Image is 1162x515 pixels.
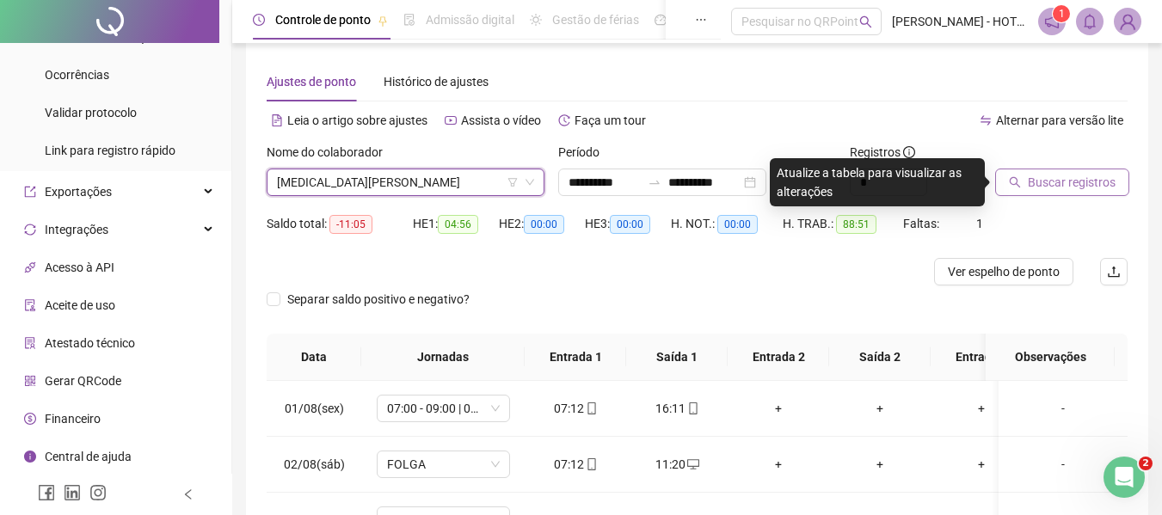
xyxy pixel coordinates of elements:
span: -11:05 [329,215,372,234]
div: + [843,399,917,418]
span: clock-circle [253,14,265,26]
th: Entrada 1 [525,334,626,381]
span: FOLGA [387,451,500,477]
th: Entrada 2 [728,334,829,381]
span: youtube [445,114,457,126]
sup: 1 [1053,5,1070,22]
span: filter [507,177,518,187]
button: Ver espelho de ponto [934,258,1073,285]
th: Saída 1 [626,334,728,381]
div: - [1012,399,1114,418]
span: Buscar registros [1028,173,1116,192]
span: dollar [24,413,36,425]
span: 1 [976,217,983,230]
span: 1 [1059,8,1065,20]
img: 55768 [1115,9,1140,34]
span: mobile [686,402,699,414]
span: api [24,261,36,273]
th: Observações [986,334,1115,381]
span: swap-right [648,175,661,189]
span: 04:56 [438,215,478,234]
span: left [182,488,194,500]
span: Observações [999,347,1101,366]
span: Assista o vídeo [461,113,541,127]
iframe: Intercom live chat [1104,457,1145,498]
div: 07:12 [538,455,612,474]
span: Ver espelho de ponto [948,262,1060,281]
span: Integrações [45,223,108,236]
div: H. TRAB.: [783,214,903,234]
span: 01/08(sex) [285,402,344,415]
span: Registros [850,143,915,162]
div: - [1012,455,1114,474]
span: bell [1082,14,1097,29]
div: Atualize a tabela para visualizar as alterações [770,158,985,206]
span: Financeiro [45,412,101,426]
span: down [525,177,535,187]
span: Validar protocolo [45,106,137,120]
div: + [741,455,815,474]
span: Exportações [45,185,112,199]
span: 2 [1139,457,1153,470]
span: sync [24,224,36,236]
th: Saída 2 [829,334,931,381]
div: + [741,399,815,418]
span: 07:00 - 09:00 | 09:01 - 15:21 [387,395,500,421]
span: instagram [89,484,107,501]
span: Central de ajuda [45,450,132,463]
span: file-text [271,114,283,126]
span: Ocorrências [45,68,109,82]
div: + [944,455,1018,474]
div: 11:20 [640,455,714,474]
span: desktop [686,458,699,470]
span: Leia o artigo sobre ajustes [287,113,427,127]
span: history [558,114,570,126]
span: Acesso à API [45,261,114,274]
span: Histórico de ajustes [384,75,489,89]
span: upload [1107,265,1121,279]
span: pushpin [378,15,388,26]
span: search [1009,176,1021,188]
div: Saldo total: [267,214,413,234]
label: Nome do colaborador [267,143,394,162]
span: 02/08(sáb) [284,457,345,471]
span: facebook [38,484,55,501]
span: 00:00 [524,215,564,234]
span: qrcode [24,375,36,387]
span: to [648,175,661,189]
span: 00:00 [610,215,650,234]
span: ellipsis [695,14,707,26]
div: HE 1: [413,214,499,234]
span: sun [530,14,542,26]
div: + [843,455,917,474]
span: Faça um tour [575,113,646,127]
th: Data [267,334,361,381]
span: export [24,186,36,198]
span: audit [24,299,36,311]
span: Faltas: [903,217,942,230]
div: HE 2: [499,214,585,234]
div: HE 3: [585,214,671,234]
span: [PERSON_NAME] - HOTEL [GEOGRAPHIC_DATA] [892,12,1028,31]
div: + [944,399,1018,418]
span: linkedin [64,484,81,501]
span: YASMIN BATISTA [277,169,534,195]
span: Gestão de férias [552,13,639,27]
span: Admissão digital [426,13,514,27]
span: 00:00 [717,215,758,234]
div: 07:12 [538,399,612,418]
span: swap [980,114,992,126]
span: file-done [403,14,415,26]
span: search [859,15,872,28]
span: Controle de ponto [275,13,371,27]
span: Ajustes de ponto [267,75,356,89]
div: 16:11 [640,399,714,418]
th: Entrada 3 [931,334,1032,381]
span: info-circle [903,146,915,158]
span: Gerar QRCode [45,374,121,388]
span: Aceite de uso [45,298,115,312]
span: 88:51 [836,215,876,234]
button: Buscar registros [995,169,1129,196]
th: Jornadas [361,334,525,381]
div: H. NOT.: [671,214,783,234]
